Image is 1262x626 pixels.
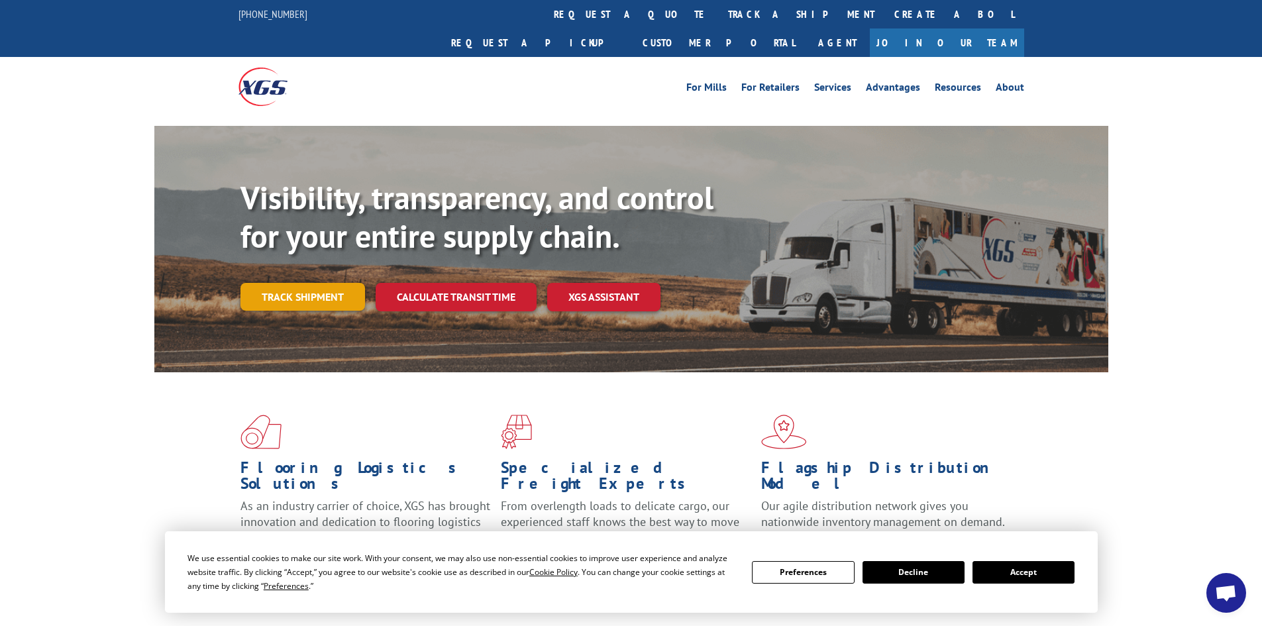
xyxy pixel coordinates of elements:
div: Cookie Consent Prompt [165,531,1098,613]
a: For Mills [686,82,727,97]
span: Preferences [264,580,309,592]
a: Customer Portal [633,28,805,57]
a: Services [814,82,851,97]
div: Open chat [1206,573,1246,613]
a: Track shipment [240,283,365,311]
h1: Specialized Freight Experts [501,460,751,498]
button: Accept [973,561,1075,584]
a: Calculate transit time [376,283,537,311]
a: For Retailers [741,82,800,97]
a: XGS ASSISTANT [547,283,660,311]
a: Request a pickup [441,28,633,57]
img: xgs-icon-focused-on-flooring-red [501,415,532,449]
img: xgs-icon-total-supply-chain-intelligence-red [240,415,282,449]
a: Agent [805,28,870,57]
div: We use essential cookies to make our site work. With your consent, we may also use non-essential ... [187,551,736,593]
span: Cookie Policy [529,566,578,578]
a: Advantages [866,82,920,97]
a: Resources [935,82,981,97]
button: Preferences [752,561,854,584]
img: xgs-icon-flagship-distribution-model-red [761,415,807,449]
a: About [996,82,1024,97]
p: From overlength loads to delicate cargo, our experienced staff knows the best way to move your fr... [501,498,751,557]
h1: Flooring Logistics Solutions [240,460,491,498]
a: [PHONE_NUMBER] [238,7,307,21]
span: Our agile distribution network gives you nationwide inventory management on demand. [761,498,1005,529]
span: As an industry carrier of choice, XGS has brought innovation and dedication to flooring logistics... [240,498,490,545]
b: Visibility, transparency, and control for your entire supply chain. [240,177,713,256]
h1: Flagship Distribution Model [761,460,1012,498]
a: Join Our Team [870,28,1024,57]
button: Decline [863,561,965,584]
